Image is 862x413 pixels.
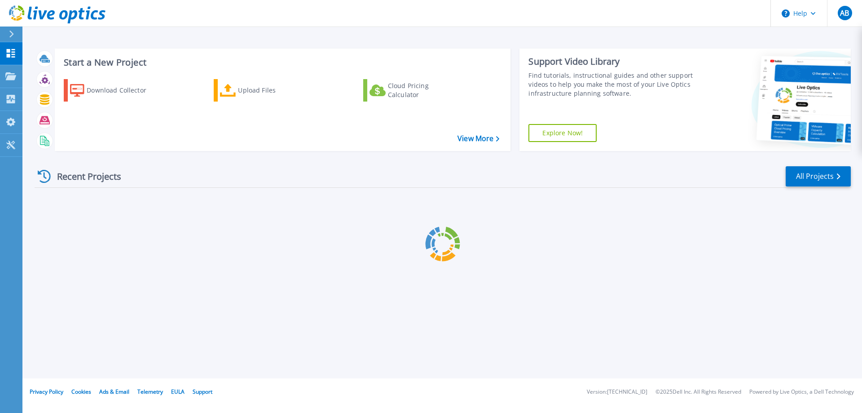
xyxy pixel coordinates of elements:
a: Ads & Email [99,388,129,395]
a: Support [193,388,212,395]
div: Support Video Library [528,56,697,67]
span: AB [840,9,849,17]
div: Cloud Pricing Calculator [388,81,460,99]
h3: Start a New Project [64,58,499,67]
a: EULA [171,388,185,395]
div: Recent Projects [35,165,133,187]
a: Upload Files [214,79,314,102]
a: View More [457,134,499,143]
div: Find tutorials, instructional guides and other support videos to help you make the most of your L... [528,71,697,98]
li: Version: [TECHNICAL_ID] [587,389,647,395]
a: Download Collector [64,79,164,102]
li: © 2025 Dell Inc. All Rights Reserved [655,389,741,395]
a: Cookies [71,388,91,395]
a: All Projects [786,166,851,187]
a: Telemetry [137,388,163,395]
li: Powered by Live Optics, a Dell Technology [749,389,854,395]
a: Explore Now! [528,124,597,142]
div: Upload Files [238,81,310,99]
a: Privacy Policy [30,388,63,395]
a: Cloud Pricing Calculator [363,79,463,102]
div: Download Collector [87,81,158,99]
